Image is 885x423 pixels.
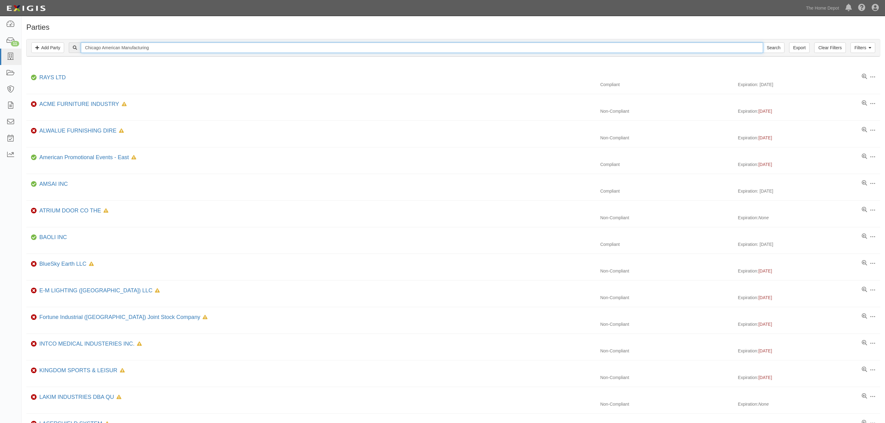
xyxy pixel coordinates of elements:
a: View results summary [862,180,867,186]
div: ALWALUE FURNISHING DIRE [37,127,124,135]
span: [DATE] [759,268,772,273]
i: None [759,215,769,220]
i: Non-Compliant [31,102,37,107]
a: KINGDOM SPORTS & LEISUR [39,367,117,373]
span: [DATE] [759,295,772,300]
div: KINGDOM SPORTS & LEISUR [37,367,125,375]
div: 11 [11,41,19,46]
i: In Default since 06/21/2024 [203,315,208,320]
div: Non-Compliant [596,215,738,221]
i: Non-Compliant [31,395,37,399]
a: View results summary [862,340,867,346]
div: Expiration: [738,321,881,327]
i: None [759,402,769,407]
a: View results summary [862,74,867,80]
div: Expiration: [738,348,881,354]
div: Expiration: [738,401,881,407]
a: View results summary [862,287,867,293]
div: BlueSky Earth LLC [37,260,94,268]
i: Compliant [31,76,37,80]
a: View results summary [862,260,867,266]
i: Non-Compliant [31,342,37,346]
a: ACME FURNITURE INDUSTRY [39,101,119,107]
div: Compliant [596,188,738,194]
div: Non-Compliant [596,108,738,114]
div: Non-Compliant [596,348,738,354]
i: In Default since 10/26/2023 [116,395,121,399]
span: [DATE] [759,348,772,353]
span: [DATE] [759,135,772,140]
a: Filters [851,42,875,53]
span: [DATE] [759,162,772,167]
span: [DATE] [759,375,772,380]
a: View results summary [862,393,867,399]
i: Compliant [31,155,37,160]
span: [DATE] [759,109,772,114]
div: Expiration: [DATE] [738,241,881,247]
div: Non-Compliant [596,374,738,381]
i: Compliant [31,235,37,240]
div: LAKIM INDUSTRIES DBA QU [37,393,121,401]
div: Non-Compliant [596,321,738,327]
i: In Default since 11/22/2024 [131,155,136,160]
a: ATRIUM DOOR CO THE [39,207,101,214]
input: Search [81,42,763,53]
i: Non-Compliant [31,262,37,266]
i: Non-Compliant [31,129,37,133]
i: Non-Compliant [31,289,37,293]
a: Clear Filters [814,42,846,53]
div: Expiration: [738,161,881,168]
i: In Default since 10/20/2024 [137,342,142,346]
i: In Default since 07/05/2025 [89,262,94,266]
i: Non-Compliant [31,315,37,320]
i: In Default since 08/05/2024 [119,129,124,133]
h1: Parties [26,23,880,31]
div: Compliant [596,161,738,168]
div: Expiration: [738,294,881,301]
a: View results summary [862,367,867,373]
input: Search [763,42,785,53]
div: Non-Compliant [596,401,738,407]
i: Non-Compliant [31,368,37,373]
div: Compliant [596,241,738,247]
div: American Promotional Events - East [37,154,136,162]
div: BAOLI INC [37,233,67,242]
div: INTCO MEDICAL INDUSTERIES INC. [37,340,142,348]
img: logo-5460c22ac91f19d4615b14bd174203de0afe785f0fc80cf4dbbc73dc1793850b.png [5,3,47,14]
a: INTCO MEDICAL INDUSTERIES INC. [39,341,134,347]
a: Add Party [31,42,64,53]
i: Help Center - Complianz [858,4,865,12]
a: BAOLI INC [39,234,67,240]
a: RAYS LTD [39,74,66,81]
i: Non-Compliant [31,209,37,213]
i: In Default since 08/05/2025 [122,102,127,107]
i: Compliant [31,182,37,186]
div: Expiration: [DATE] [738,81,881,88]
div: Expiration: [DATE] [738,188,881,194]
a: View results summary [862,233,867,240]
a: American Promotional Events - East [39,154,129,160]
a: E-M LIGHTING ([GEOGRAPHIC_DATA]) LLC [39,287,152,294]
span: [DATE] [759,322,772,327]
div: E-M LIGHTING (USA) LLC [37,287,160,295]
a: Fortune Industrial ([GEOGRAPHIC_DATA]) Joint Stock Company [39,314,200,320]
a: View results summary [862,313,867,320]
a: AMSAI INC [39,181,68,187]
a: The Home Depot [803,2,842,14]
div: Compliant [596,81,738,88]
a: View results summary [862,154,867,160]
div: ATRIUM DOOR CO THE [37,207,108,215]
a: LAKIM INDUSTRIES DBA QU [39,394,114,400]
div: Non-Compliant [596,135,738,141]
div: Non-Compliant [596,268,738,274]
i: In Default since 06/10/2024 [120,368,125,373]
div: ACME FURNITURE INDUSTRY [37,100,127,108]
a: ALWALUE FURNISHING DIRE [39,128,116,134]
a: View results summary [862,207,867,213]
i: In Default since 09/01/2023 [103,209,108,213]
a: View results summary [862,100,867,107]
div: Expiration: [738,215,881,221]
a: BlueSky Earth LLC [39,261,86,267]
div: Non-Compliant [596,294,738,301]
div: RAYS LTD [37,74,66,82]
